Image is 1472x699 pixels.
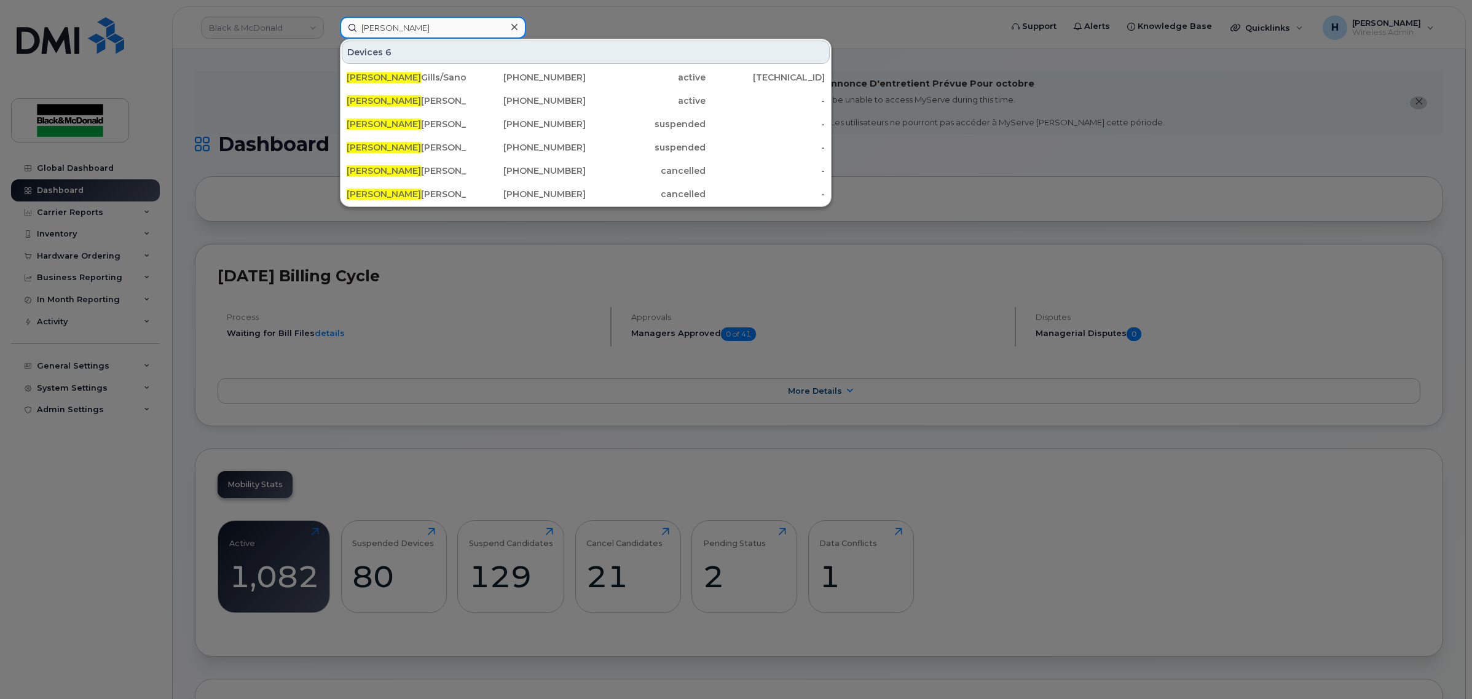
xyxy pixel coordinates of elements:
div: [PHONE_NUMBER] [466,165,586,177]
span: [PERSON_NAME] [347,165,421,176]
div: [PERSON_NAME] [347,141,466,154]
div: suspended [586,118,706,130]
a: [PERSON_NAME][PERSON_NAME][PHONE_NUMBER]suspended- [342,113,830,135]
span: [PERSON_NAME] [347,72,421,83]
div: [PERSON_NAME] [347,95,466,107]
div: [PHONE_NUMBER] [466,118,586,130]
div: - [706,118,825,130]
div: [PHONE_NUMBER] [466,95,586,107]
div: Devices [342,41,830,64]
div: [PHONE_NUMBER] [466,71,586,84]
div: Gills/Sanofi B200 [347,71,466,84]
div: [PERSON_NAME] [347,188,466,200]
span: 6 [385,46,392,58]
a: [PERSON_NAME]Gills/Sanofi B200[PHONE_NUMBER]active[TECHNICAL_ID] [342,66,830,88]
a: [PERSON_NAME][PERSON_NAME][PHONE_NUMBER]cancelled- [342,183,830,205]
div: cancelled [586,188,706,200]
span: [PERSON_NAME] [347,142,421,153]
div: [PHONE_NUMBER] [466,188,586,200]
div: [TECHNICAL_ID] [706,71,825,84]
div: - [706,188,825,200]
a: [PERSON_NAME][PERSON_NAME][PHONE_NUMBER]suspended- [342,136,830,158]
div: [PERSON_NAME] [347,118,466,130]
div: - [706,95,825,107]
div: cancelled [586,165,706,177]
div: active [586,71,706,84]
span: [PERSON_NAME] [347,95,421,106]
div: active [586,95,706,107]
span: [PERSON_NAME] [347,119,421,130]
span: [PERSON_NAME] [347,189,421,200]
a: [PERSON_NAME][PERSON_NAME][PHONE_NUMBER]cancelled- [342,160,830,182]
div: [PHONE_NUMBER] [466,141,586,154]
div: - [706,165,825,177]
div: suspended [586,141,706,154]
div: - [706,141,825,154]
div: [PERSON_NAME] [347,165,466,177]
a: [PERSON_NAME][PERSON_NAME][PHONE_NUMBER]active- [342,90,830,112]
